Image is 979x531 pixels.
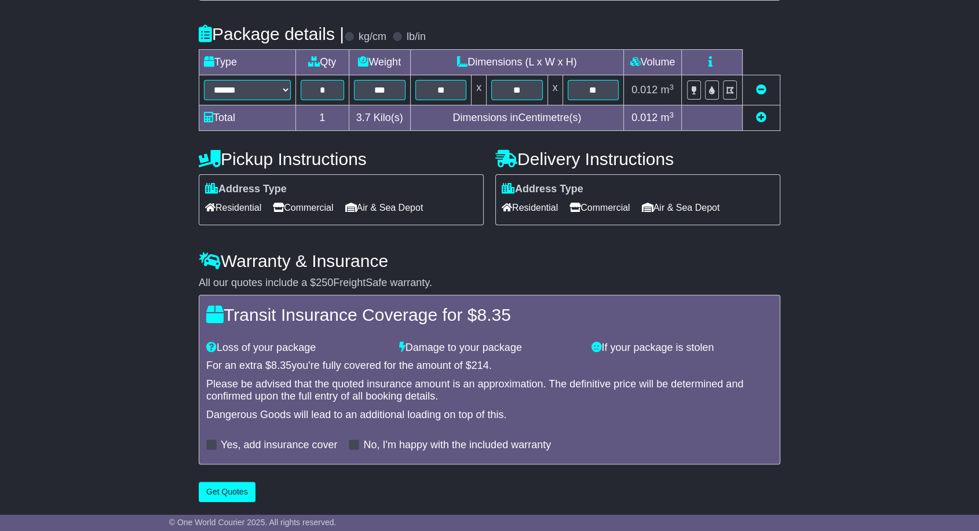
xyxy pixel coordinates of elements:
[296,50,349,75] td: Qty
[756,112,766,123] a: Add new item
[199,277,780,290] div: All our quotes include a $ FreightSafe warranty.
[410,105,623,131] td: Dimensions in Centimetre(s)
[502,183,583,196] label: Address Type
[349,105,410,131] td: Kilo(s)
[206,305,773,324] h4: Transit Insurance Coverage for $
[359,31,386,43] label: kg/cm
[221,439,337,452] label: Yes, add insurance cover
[199,50,296,75] td: Type
[349,50,410,75] td: Weight
[472,360,489,371] span: 214
[363,439,551,452] label: No, I'm happy with the included warranty
[407,31,426,43] label: lb/in
[356,112,371,123] span: 3.7
[205,183,287,196] label: Address Type
[199,149,484,169] h4: Pickup Instructions
[206,360,773,372] div: For an extra $ you're fully covered for the amount of $ .
[586,342,779,354] div: If your package is stolen
[631,112,657,123] span: 0.012
[669,83,674,91] sup: 3
[393,342,586,354] div: Damage to your package
[199,105,296,131] td: Total
[472,75,487,105] td: x
[631,84,657,96] span: 0.012
[642,199,720,217] span: Air & Sea Depot
[410,50,623,75] td: Dimensions (L x W x H)
[296,105,349,131] td: 1
[547,75,562,105] td: x
[273,199,333,217] span: Commercial
[669,111,674,119] sup: 3
[477,305,510,324] span: 8.35
[756,84,766,96] a: Remove this item
[316,277,333,288] span: 250
[502,199,558,217] span: Residential
[623,50,681,75] td: Volume
[569,199,630,217] span: Commercial
[495,149,780,169] h4: Delivery Instructions
[345,199,423,217] span: Air & Sea Depot
[660,84,674,96] span: m
[199,24,344,43] h4: Package details |
[169,518,337,527] span: © One World Courier 2025. All rights reserved.
[200,342,393,354] div: Loss of your package
[206,378,773,403] div: Please be advised that the quoted insurance amount is an approximation. The definitive price will...
[206,409,773,422] div: Dangerous Goods will lead to an additional loading on top of this.
[199,482,255,502] button: Get Quotes
[199,251,780,270] h4: Warranty & Insurance
[660,112,674,123] span: m
[205,199,261,217] span: Residential
[271,360,291,371] span: 8.35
